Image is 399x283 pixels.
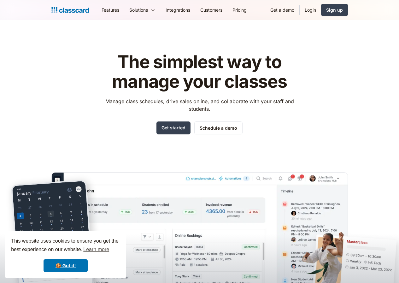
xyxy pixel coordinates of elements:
[194,121,243,134] a: Schedule a demo
[161,3,195,17] a: Integrations
[195,3,227,17] a: Customers
[97,3,124,17] a: Features
[300,3,321,17] a: Login
[11,237,120,254] span: This website uses cookies to ensure you get the best experience on our website.
[321,4,348,16] a: Sign up
[124,3,161,17] div: Solutions
[82,245,110,254] a: learn more about cookies
[99,52,300,91] h1: The simplest way to manage your classes
[326,7,343,13] div: Sign up
[156,121,191,134] a: Get started
[227,3,252,17] a: Pricing
[51,6,89,15] a: home
[265,3,299,17] a: Get a demo
[99,97,300,113] p: Manage class schedules, drive sales online, and collaborate with your staff and students.
[44,259,88,272] a: dismiss cookie message
[129,7,148,13] div: Solutions
[5,231,126,278] div: cookieconsent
